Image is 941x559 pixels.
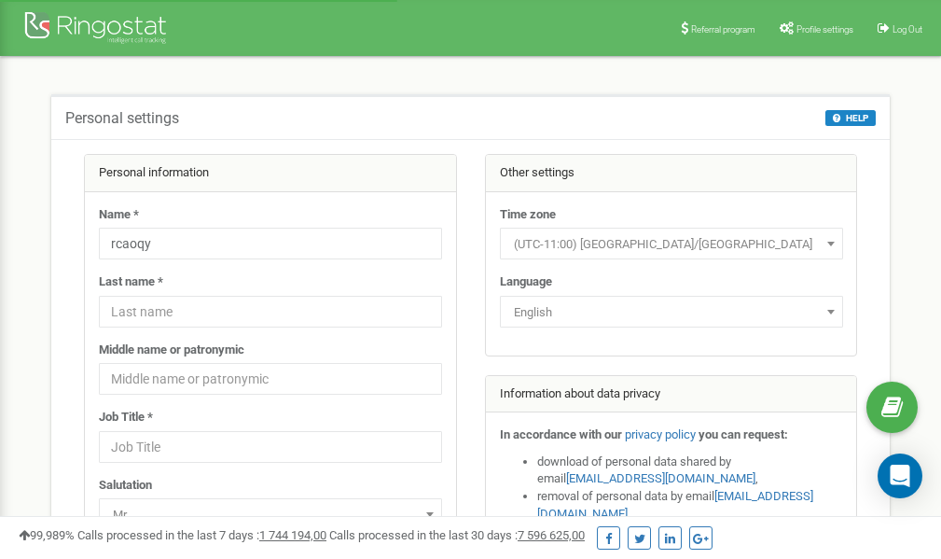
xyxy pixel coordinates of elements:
span: English [506,300,837,326]
label: Last name * [99,273,163,291]
label: Middle name or patronymic [99,342,244,359]
label: Time zone [500,206,556,224]
input: Middle name or patronymic [99,363,442,395]
label: Salutation [99,477,152,495]
div: Other settings [486,155,857,192]
span: 99,989% [19,528,75,542]
span: Mr. [105,502,436,528]
span: (UTC-11:00) Pacific/Midway [500,228,843,259]
strong: you can request: [699,427,788,441]
span: Referral program [691,24,755,35]
input: Job Title [99,431,442,463]
a: [EMAIL_ADDRESS][DOMAIN_NAME] [566,471,755,485]
div: Personal information [85,155,456,192]
span: (UTC-11:00) Pacific/Midway [506,231,837,258]
label: Job Title * [99,409,153,426]
h5: Personal settings [65,110,179,127]
span: Profile settings [796,24,853,35]
label: Language [500,273,552,291]
span: Calls processed in the last 7 days : [77,528,326,542]
u: 7 596 625,00 [518,528,585,542]
li: removal of personal data by email , [537,488,843,523]
span: Calls processed in the last 30 days : [329,528,585,542]
input: Last name [99,296,442,328]
input: Name [99,228,442,259]
label: Name * [99,206,139,224]
div: Open Intercom Messenger [878,454,922,498]
span: Mr. [99,498,442,530]
a: privacy policy [625,427,696,441]
span: Log Out [893,24,922,35]
strong: In accordance with our [500,427,622,441]
u: 1 744 194,00 [259,528,326,542]
button: HELP [825,110,876,126]
li: download of personal data shared by email , [537,454,843,488]
span: English [500,296,843,328]
div: Information about data privacy [486,376,857,413]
